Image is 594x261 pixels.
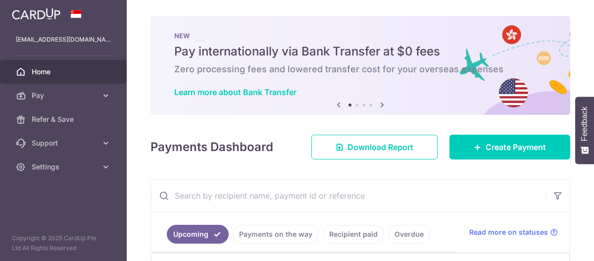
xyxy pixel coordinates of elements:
span: Refer & Save [32,114,97,124]
a: Download Report [311,135,438,159]
h6: Zero processing fees and lowered transfer cost for your overseas expenses [174,63,546,75]
h5: Pay internationally via Bank Transfer at $0 fees [174,44,546,59]
span: Read more on statuses [469,227,548,237]
h4: Payments Dashboard [150,138,273,156]
span: Settings [32,162,97,172]
span: Pay [32,91,97,101]
a: Learn more about Bank Transfer [174,87,297,97]
span: Create Payment [486,141,546,153]
button: Feedback - Show survey [575,97,594,164]
a: Upcoming [167,225,229,244]
a: Overdue [388,225,430,244]
a: Recipient paid [323,225,384,244]
a: Payments on the way [233,225,319,244]
span: Feedback [580,106,589,141]
a: Read more on statuses [469,227,558,237]
span: Download Report [347,141,413,153]
img: CardUp [12,8,60,20]
img: Bank transfer banner [150,16,570,115]
input: Search by recipient name, payment id or reference [151,180,546,211]
p: [EMAIL_ADDRESS][DOMAIN_NAME] [16,35,111,45]
span: Home [32,67,97,77]
p: NEW [174,32,546,40]
a: Create Payment [449,135,570,159]
span: Support [32,138,97,148]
